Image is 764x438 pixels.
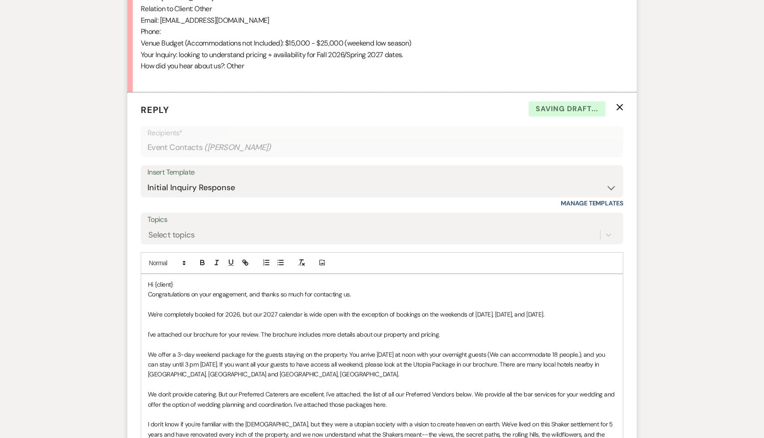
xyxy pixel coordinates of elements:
span: We offer a 3-day weekend package for the guests staying on the property. You arrive [DATE] at noo... [148,350,607,379]
div: Select topics [148,229,195,241]
span: ( [PERSON_NAME] ) [204,142,271,154]
p: Congratulations on your engagement, and thanks so much for contacting us. [148,289,616,299]
p: I've attached our brochure for your review. The brochure includes more details about our property... [148,330,616,339]
a: Manage Templates [561,199,623,207]
p: Recipients* [147,127,617,139]
p: We're completely booked for 2026, but our 2027 calendar is wide open with the exception of bookin... [148,309,616,319]
div: Insert Template [147,166,617,179]
label: Topics [147,213,617,226]
span: Reply [141,104,169,116]
span: Saving draft... [529,101,605,117]
p: We don't provide catering. But our Preferred Caterers are excellent. I've attached. the list of a... [148,389,616,409]
div: Event Contacts [147,139,617,156]
p: Hi {client} [148,279,616,289]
